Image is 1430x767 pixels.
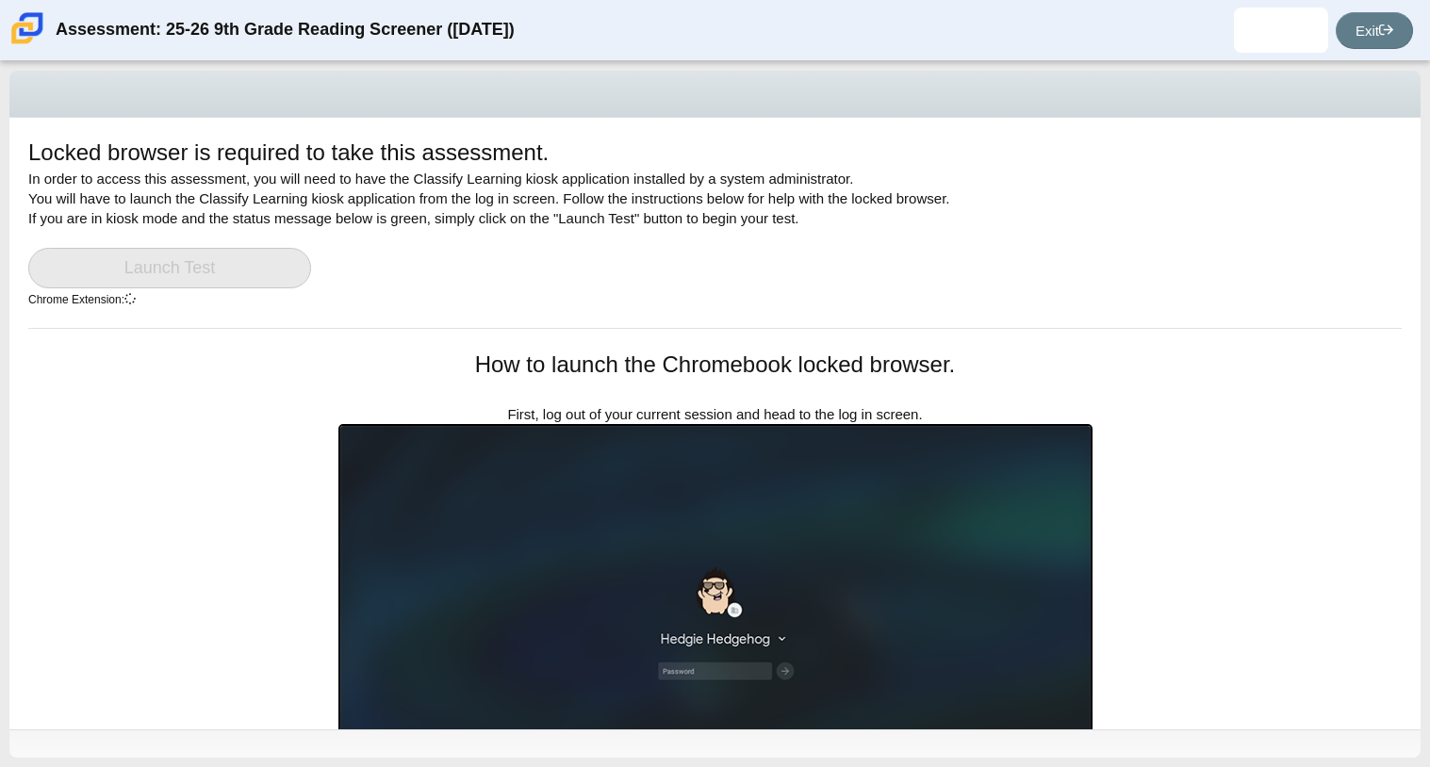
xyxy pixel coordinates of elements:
small: Chrome Extension: [28,293,136,306]
div: In order to access this assessment, you will need to have the Classify Learning kiosk application... [28,137,1402,328]
img: promise.elmore.oQ6Yjg [1266,15,1296,45]
img: Carmen School of Science & Technology [8,8,47,48]
h1: How to launch the Chromebook locked browser. [338,349,1093,381]
div: Assessment: 25-26 9th Grade Reading Screener ([DATE]) [56,8,515,53]
a: Launch Test [28,248,311,288]
a: Carmen School of Science & Technology [8,35,47,51]
h1: Locked browser is required to take this assessment. [28,137,549,169]
a: Exit [1336,12,1413,49]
